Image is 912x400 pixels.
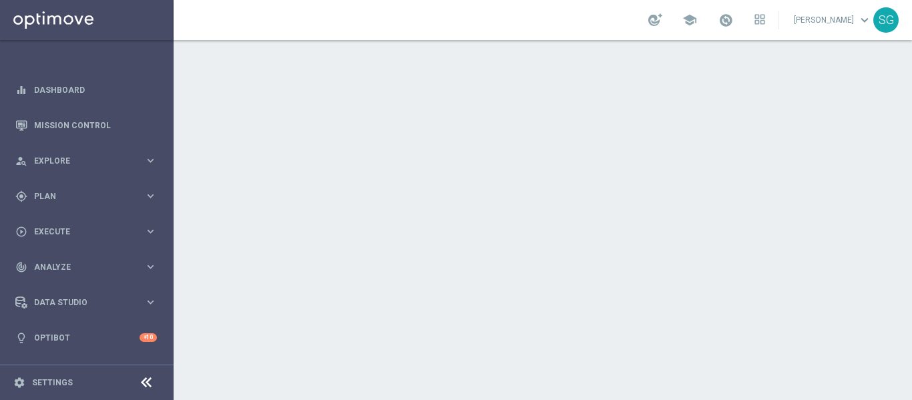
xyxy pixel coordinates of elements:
span: Data Studio [34,298,144,307]
a: Mission Control [34,108,157,143]
a: Dashboard [34,72,157,108]
a: Settings [32,379,73,387]
i: person_search [15,155,27,167]
button: Data Studio keyboard_arrow_right [15,297,158,308]
div: Analyze [15,261,144,273]
a: Optibot [34,320,140,355]
button: equalizer Dashboard [15,85,158,95]
div: Explore [15,155,144,167]
span: Explore [34,157,144,165]
div: Optibot [15,320,157,355]
i: keyboard_arrow_right [144,154,157,167]
button: Mission Control [15,120,158,131]
div: Dashboard [15,72,157,108]
span: Execute [34,228,144,236]
span: Analyze [34,263,144,271]
div: Plan [15,190,144,202]
i: play_circle_outline [15,226,27,238]
span: Plan [34,192,144,200]
button: person_search Explore keyboard_arrow_right [15,156,158,166]
span: keyboard_arrow_down [857,13,872,27]
div: SG [873,7,899,33]
button: lightbulb Optibot +10 [15,333,158,343]
button: gps_fixed Plan keyboard_arrow_right [15,191,158,202]
div: Execute [15,226,144,238]
button: track_changes Analyze keyboard_arrow_right [15,262,158,272]
i: lightbulb [15,332,27,344]
a: [PERSON_NAME]keyboard_arrow_down [792,10,873,30]
i: equalizer [15,84,27,96]
div: +10 [140,333,157,342]
i: keyboard_arrow_right [144,296,157,309]
i: gps_fixed [15,190,27,202]
button: play_circle_outline Execute keyboard_arrow_right [15,226,158,237]
div: Mission Control [15,108,157,143]
i: keyboard_arrow_right [144,260,157,273]
i: settings [13,377,25,389]
span: school [682,13,697,27]
i: keyboard_arrow_right [144,225,157,238]
i: keyboard_arrow_right [144,190,157,202]
div: Data Studio [15,296,144,309]
i: track_changes [15,261,27,273]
